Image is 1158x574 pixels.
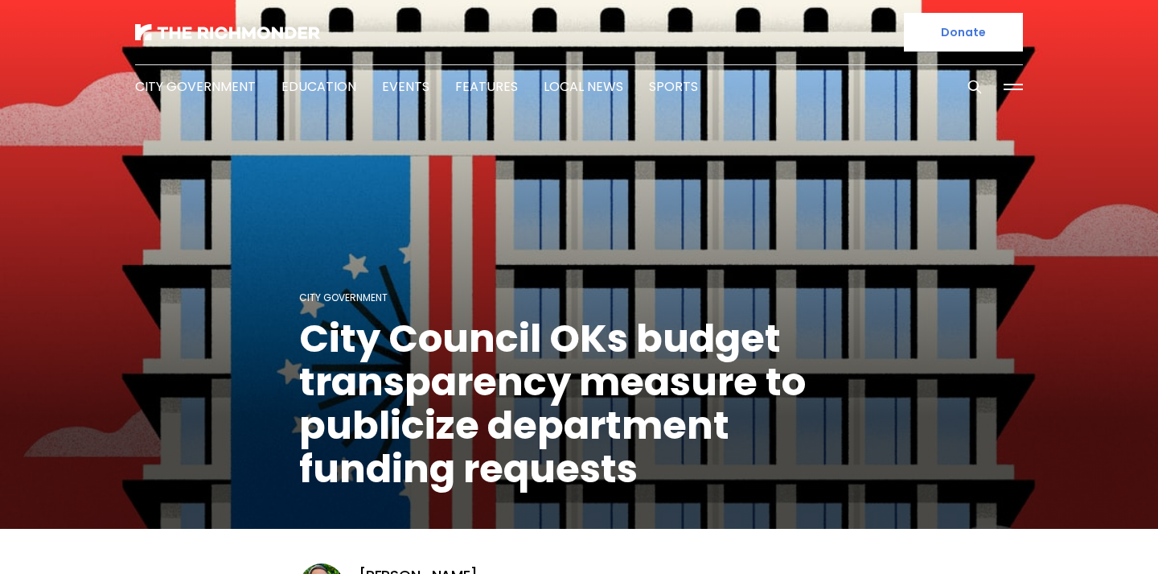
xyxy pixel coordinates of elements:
img: The Richmonder [135,24,320,40]
a: Events [382,77,429,96]
h1: City Council OKs budget transparency measure to publicize department funding requests [299,317,859,491]
a: Donate [904,13,1023,52]
a: Features [455,77,518,96]
a: City Government [299,291,388,304]
button: Search this site [963,75,987,99]
a: Local News [544,77,623,96]
a: City Government [135,77,256,96]
a: Education [281,77,356,96]
a: Sports [649,77,698,96]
